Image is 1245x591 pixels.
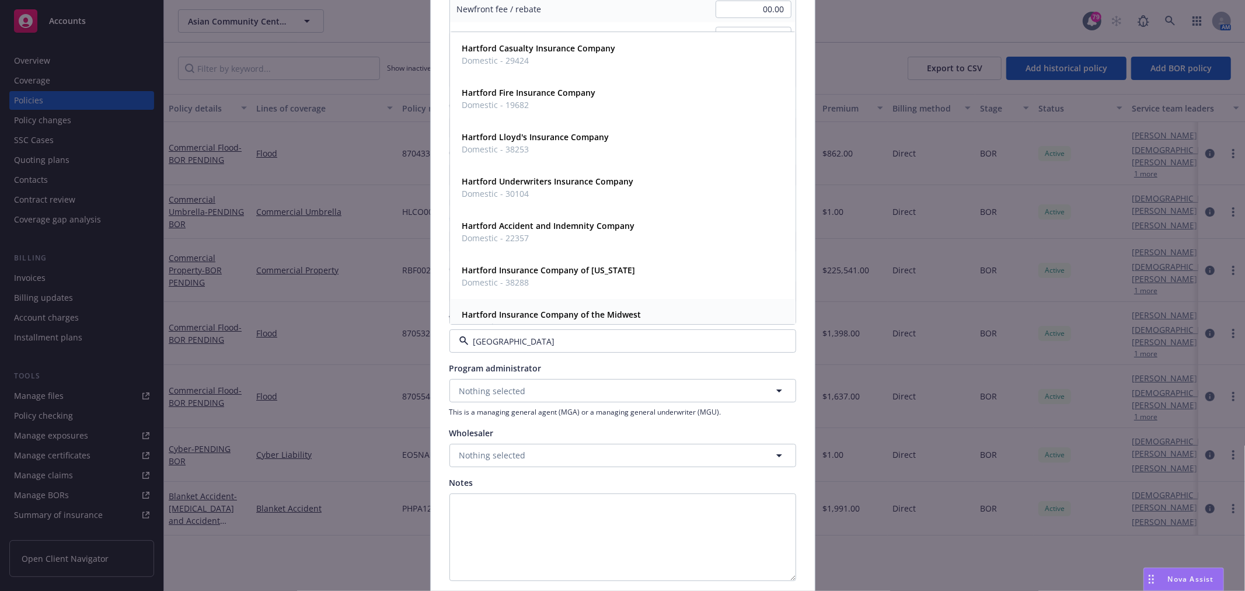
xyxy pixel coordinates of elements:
span: Domestic - 38253 [462,144,609,156]
span: Domestic - 19682 [462,99,596,112]
strong: Hartford Accident and Indemnity Company [462,221,635,232]
strong: Hartford Lloyd's Insurance Company [462,132,609,143]
span: Domestic - 22357 [462,232,635,245]
input: Select a writing company [469,335,772,347]
input: 0.00 [716,27,791,44]
div: Drag to move [1144,568,1159,590]
strong: Hartford Insurance Company of the Midwest [462,310,641,321]
span: Newfront fee / rebate [457,4,542,15]
span: Domestic - 30104 [462,188,634,200]
span: Program administrator [449,363,542,374]
span: Nova Assist [1168,574,1214,584]
span: Domestic - 29424 [462,55,616,67]
span: Notes [449,477,473,488]
strong: Hartford Fire Insurance Company [462,88,596,99]
span: Wholesaler [449,427,494,439]
button: Nova Assist [1143,568,1224,591]
input: 0.00 [716,1,791,18]
strong: Hartford Underwriters Insurance Company [462,176,634,187]
button: Nothing selected [449,444,796,467]
span: Nothing selected [459,449,526,461]
span: This is a managing general agent (MGA) or a managing general underwriter (MGU). [449,407,796,417]
strong: Hartford Insurance Company of [US_STATE] [462,265,636,276]
strong: Hartford Casualty Insurance Company [462,43,616,54]
span: Wholesale fee [457,30,512,41]
span: Domestic - 38288 [462,277,636,289]
span: Nothing selected [459,385,526,397]
button: Nothing selected [449,379,796,402]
